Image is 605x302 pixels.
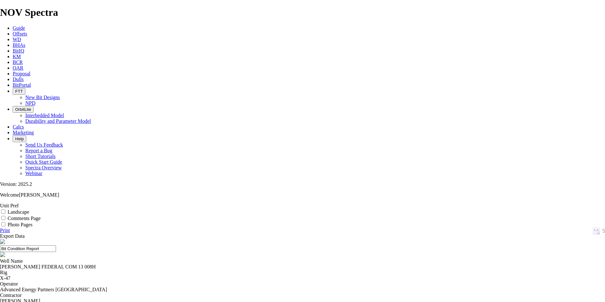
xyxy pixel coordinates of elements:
a: Spectra Overview [25,165,62,170]
a: Guide [13,25,25,31]
button: OrbitLite [13,106,34,113]
button: FTT [13,88,25,95]
a: Durability and Parameter Model [25,118,91,124]
button: Help [13,135,26,142]
a: NPD [25,100,35,106]
span: FTT [15,89,23,94]
a: Quick Start Guide [25,159,62,165]
a: BCR [13,60,23,65]
a: Send Us Feedback [25,142,63,148]
a: Marketing [13,130,34,135]
a: Webinar [25,171,42,176]
span: [PERSON_NAME] [19,192,59,198]
a: BitIQ [13,48,24,53]
a: Report a Bug [25,148,52,153]
a: Proposal [13,71,30,76]
a: BHAs [13,42,25,48]
a: WD [13,37,21,42]
span: Help [15,136,24,141]
a: New Bit Designs [25,95,60,100]
label: Comments Page [8,216,41,221]
a: Short Tutorials [25,154,56,159]
label: Landscape [8,209,29,215]
a: Interbedded Model [25,113,64,118]
a: Dulls [13,77,24,82]
span: OrbitLite [15,107,31,112]
a: Calcs [13,124,24,129]
label: Photo Pages [8,222,33,227]
a: OAR [13,65,23,71]
a: BitPortal [13,82,31,88]
a: Offsets [13,31,27,36]
a: KM [13,54,21,59]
